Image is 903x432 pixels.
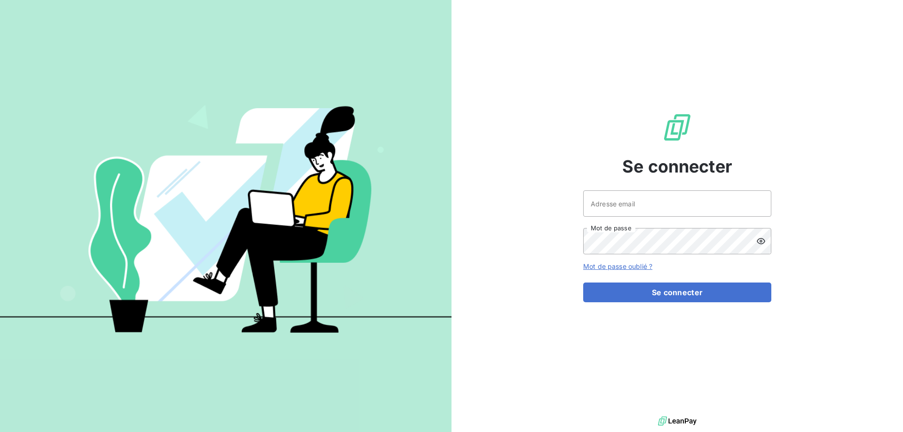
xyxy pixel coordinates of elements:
[622,154,732,179] span: Se connecter
[662,112,692,142] img: Logo LeanPay
[583,262,652,270] a: Mot de passe oublié ?
[658,414,697,428] img: logo
[583,190,771,217] input: placeholder
[583,283,771,302] button: Se connecter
